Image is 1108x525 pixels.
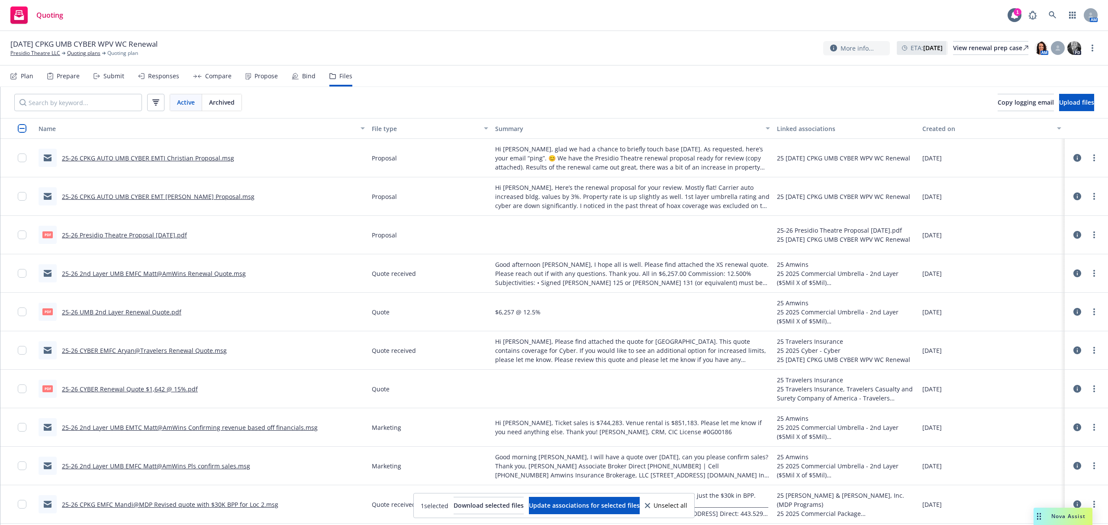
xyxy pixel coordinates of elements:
[922,384,942,394] span: [DATE]
[148,73,179,80] div: Responses
[922,461,942,471] span: [DATE]
[10,39,158,49] span: [DATE] CPKG UMB CYBER WPV WC Renewal
[421,501,448,510] span: 1 selected
[922,192,942,201] span: [DATE]
[14,94,142,111] input: Search by keyword...
[777,384,916,403] div: 25 Travelers Insurance, Travelers Casualty and Surety Company of America - Travelers Insurance
[177,98,195,107] span: Active
[529,497,640,514] button: Update associations for selected files
[62,192,254,201] a: 25-26 CPKG AUTO UMB CYBER EMT [PERSON_NAME] Proposal.msg
[495,144,770,172] span: Hi [PERSON_NAME], glad we had a chance to briefly touch base [DATE]. As requested, here’s your em...
[777,346,910,355] div: 25 2025 Cyber - Cyber
[36,12,63,19] span: Quoting
[1089,153,1099,163] a: more
[1089,461,1099,471] a: more
[777,226,910,235] div: 25-26 Presidio Theatre Proposal [DATE].pdf
[777,423,916,441] div: 25 2025 Commercial Umbrella - 2nd Layer ($5Mil X of $5Mil)
[1059,98,1094,106] span: Upload files
[18,192,26,201] input: Toggle Row Selected
[1044,6,1061,24] a: Search
[495,183,770,210] span: Hi [PERSON_NAME], Here’s the renewal proposal for your review. Mostly flat! Carrier auto increase...
[62,346,227,355] a: 25-26 CYBER EMFC Aryan@Travelers Renewal Quote.msg
[42,231,53,238] span: pdf
[62,269,246,278] a: 25-26 2nd Layer UMB EMFC Matt@AmWins Renewal Quote.msg
[777,414,916,423] div: 25 Amwins
[372,423,401,432] span: Marketing
[495,418,770,436] span: Hi [PERSON_NAME], Ticket sales is $744,283. Venue rental is $851,183. Please let me know if you n...
[10,49,60,57] a: Presidio Theatre LLC
[18,500,26,509] input: Toggle Row Selected
[62,462,250,470] a: 25-26 2nd Layer UMB EMFC Matt@AmWins Pls confirm sales.msg
[922,346,942,355] span: [DATE]
[923,44,943,52] strong: [DATE]
[7,3,67,27] a: Quoting
[1034,41,1048,55] img: photo
[654,503,687,509] span: Unselect all
[372,269,416,278] span: Quote received
[454,497,524,514] button: Download selected files
[823,41,890,55] button: More info...
[922,307,942,317] span: [DATE]
[529,501,640,509] span: Update associations for selected files
[18,346,26,355] input: Toggle Row Selected
[18,461,26,470] input: Toggle Row Selected
[62,308,181,316] a: 25-26 UMB 2nd Layer Renewal Quote.pdf
[953,42,1028,54] div: View renewal prep case
[339,73,352,80] div: Files
[209,98,235,107] span: Archived
[998,94,1054,111] button: Copy logging email
[495,491,770,518] span: Please see revised quote with no real property coverage at location 2 just the $30k in BPP. Thank...
[18,423,26,432] input: Toggle Row Selected
[18,307,26,316] input: Toggle Row Selected
[18,384,26,393] input: Toggle Row Selected
[777,375,916,384] div: 25 Travelers Insurance
[953,41,1028,55] a: View renewal prep case
[254,73,278,80] div: Propose
[1089,384,1099,394] a: more
[1064,6,1081,24] a: Switch app
[922,154,942,163] span: [DATE]
[1051,512,1085,520] span: Nova Assist
[18,269,26,278] input: Toggle Row Selected
[777,452,916,461] div: 25 Amwins
[1059,94,1094,111] button: Upload files
[1067,41,1081,55] img: photo
[841,44,874,53] span: More info...
[919,118,1065,139] button: Created on
[372,461,401,471] span: Marketing
[777,154,910,163] div: 25 [DATE] CPKG UMB CYBER WPV WC Renewal
[922,230,942,240] span: [DATE]
[107,49,138,57] span: Quoting plan
[18,124,26,133] input: Select all
[62,423,318,432] a: 25-26 2nd Layer UMB EMTC Matt@AmWins Confirming revenue based off financials.msg
[1089,191,1099,202] a: more
[495,337,770,364] span: Hi [PERSON_NAME], Please find attached the quote for [GEOGRAPHIC_DATA]. This quote contains cover...
[495,260,770,287] span: Good afternoon [PERSON_NAME], I hope all is well. Please find attached the XS renewal quote. Plea...
[57,73,80,80] div: Prepare
[1089,230,1099,240] a: more
[372,500,416,509] span: Quote received
[922,124,1052,133] div: Created on
[777,235,910,244] div: 25 [DATE] CPKG UMB CYBER WPV WC Renewal
[495,452,770,480] span: Good morning [PERSON_NAME], I will have a quote over [DATE], can you please confirm sales? Thank ...
[42,308,53,315] span: pdf
[1089,499,1099,509] a: more
[35,118,368,139] button: Name
[39,124,355,133] div: Name
[67,49,100,57] a: Quoting plans
[492,118,773,139] button: Summary
[62,385,198,393] a: 25-26 CYBER Renewal Quote $1,642 @ 15%.pdf
[42,385,53,392] span: pdf
[922,500,942,509] span: [DATE]
[62,154,234,162] a: 25-26 CPKG AUTO UMB CYBER EMTI Christian Proposal.msg
[1024,6,1041,24] a: Report a Bug
[777,307,916,326] div: 25 2025 Commercial Umbrella - 2nd Layer ($5Mil X of $5Mil)
[205,73,232,80] div: Compare
[1034,508,1044,525] div: Drag to move
[103,73,124,80] div: Submit
[372,124,479,133] div: File type
[1034,508,1092,525] button: Nova Assist
[1089,345,1099,355] a: more
[922,269,942,278] span: [DATE]
[18,154,26,162] input: Toggle Row Selected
